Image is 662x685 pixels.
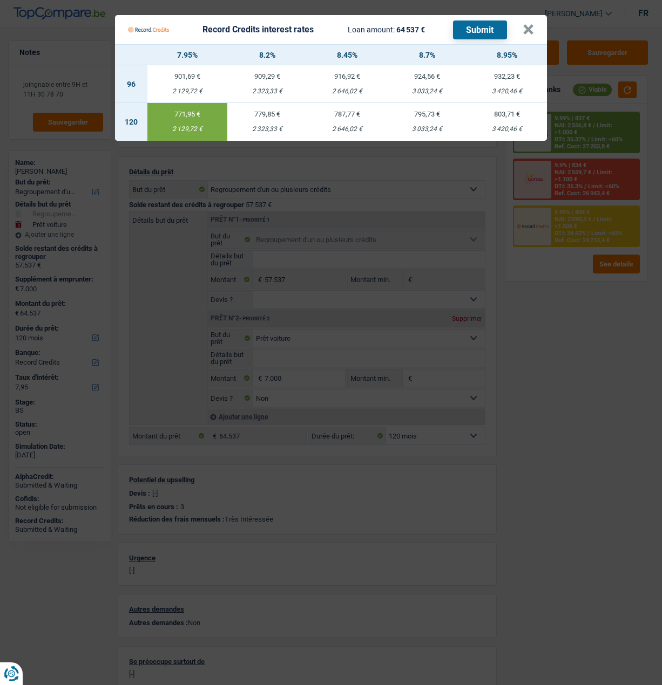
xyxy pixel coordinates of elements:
[467,126,547,133] div: 3 420,46 €
[147,73,227,80] div: 901,69 €
[387,111,467,118] div: 795,73 €
[467,88,547,95] div: 3 420,46 €
[467,111,547,118] div: 803,71 €
[147,45,227,65] th: 7.95%
[227,73,307,80] div: 909,29 €
[348,25,395,34] span: Loan amount:
[147,88,227,95] div: 2 129,72 €
[387,126,467,133] div: 3 033,24 €
[467,73,547,80] div: 932,23 €
[307,88,387,95] div: 2 646,02 €
[307,126,387,133] div: 2 646,02 €
[453,20,507,39] button: Submit
[202,25,314,34] div: Record Credits interest rates
[387,88,467,95] div: 3 033,24 €
[387,73,467,80] div: 924,56 €
[128,19,169,40] img: Record Credits
[307,111,387,118] div: 787,77 €
[396,25,425,34] span: 64 537 €
[467,45,547,65] th: 8.95%
[115,103,147,141] td: 120
[227,88,307,95] div: 2 323,33 €
[523,24,534,35] button: ×
[147,126,227,133] div: 2 129,72 €
[147,111,227,118] div: 771,95 €
[227,126,307,133] div: 2 323,33 €
[227,111,307,118] div: 779,85 €
[307,73,387,80] div: 916,92 €
[115,65,147,103] td: 96
[387,45,467,65] th: 8.7%
[227,45,307,65] th: 8.2%
[307,45,387,65] th: 8.45%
